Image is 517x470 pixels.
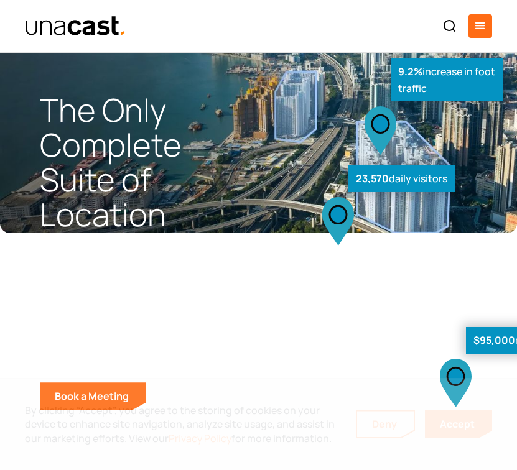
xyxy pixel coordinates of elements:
[425,410,492,438] a: Accept
[468,14,492,38] div: menu
[40,311,259,367] p: Build better products and make smarter decisions with real-world location data.
[391,58,504,101] div: increase in foot traffic
[25,16,126,37] a: home
[356,172,389,185] strong: 23,570
[25,403,343,445] div: By clicking “Accept”, you agree to the storing of cookies on your device to enhance site navigati...
[40,93,259,302] h1: The Only Complete Suite of Location Intelligence Solutions
[357,411,414,437] a: Deny
[473,333,515,347] strong: $95,000
[25,16,126,37] img: Unacast text logo
[442,19,457,34] img: Search icon
[348,165,455,192] div: daily visitors
[169,431,231,445] a: Privacy Policy
[398,65,422,78] strong: 9.2%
